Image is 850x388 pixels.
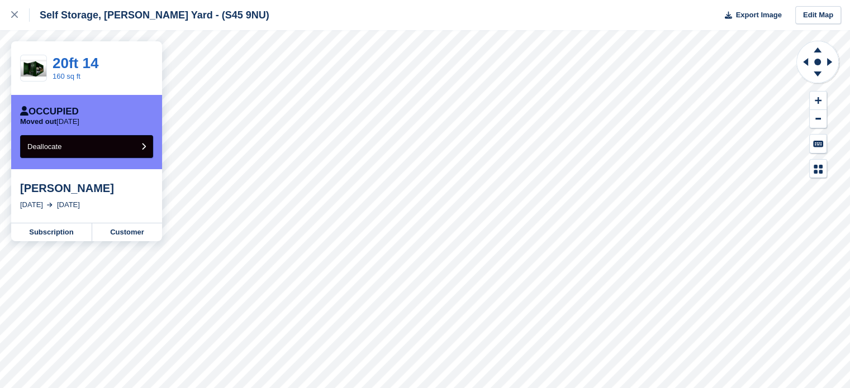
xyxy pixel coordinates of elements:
[92,223,162,241] a: Customer
[20,135,153,158] button: Deallocate
[795,6,841,25] a: Edit Map
[20,117,56,126] span: Moved out
[20,199,43,210] div: [DATE]
[21,60,46,77] img: 1000214367.jpg
[20,106,79,117] div: Occupied
[53,72,80,80] a: 160 sq ft
[57,199,80,210] div: [DATE]
[20,181,153,195] div: [PERSON_NAME]
[810,135,827,153] button: Keyboard Shortcuts
[20,117,79,126] p: [DATE]
[11,223,92,241] a: Subscription
[53,55,98,71] a: 20ft 14
[718,6,782,25] button: Export Image
[30,8,269,22] div: Self Storage, [PERSON_NAME] Yard - (S45 9NU)
[810,92,827,110] button: Zoom In
[810,160,827,178] button: Map Legend
[810,110,827,128] button: Zoom Out
[47,203,53,207] img: arrow-right-light-icn-cde0832a797a2874e46488d9cf13f60e5c3a73dbe684e267c42b8395dfbc2abf.svg
[735,9,781,21] span: Export Image
[27,142,61,151] span: Deallocate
